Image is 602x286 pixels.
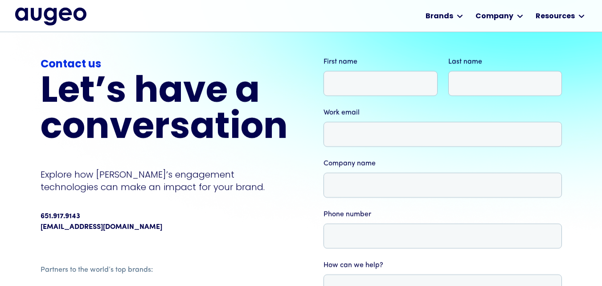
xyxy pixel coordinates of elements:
img: Augeo's full logo in midnight blue. [15,8,86,25]
div: Company [475,11,513,22]
a: home [15,8,86,25]
div: Brands [426,11,453,22]
a: [EMAIL_ADDRESS][DOMAIN_NAME] [41,222,162,232]
div: Resources [536,11,575,22]
label: Last name [448,57,562,67]
label: Work email [324,108,562,118]
label: First name [324,57,438,67]
label: How can we help? [324,260,562,271]
label: Phone number [324,209,562,220]
div: 651.917.9143 [41,211,80,222]
div: Contact us [41,57,288,73]
p: Explore how [PERSON_NAME]’s engagement technologies can make an impact for your brand. [41,168,288,193]
label: Company name [324,158,562,169]
div: Partners to the world’s top brands: [41,265,284,275]
h2: Let’s have a conversation [41,75,288,147]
